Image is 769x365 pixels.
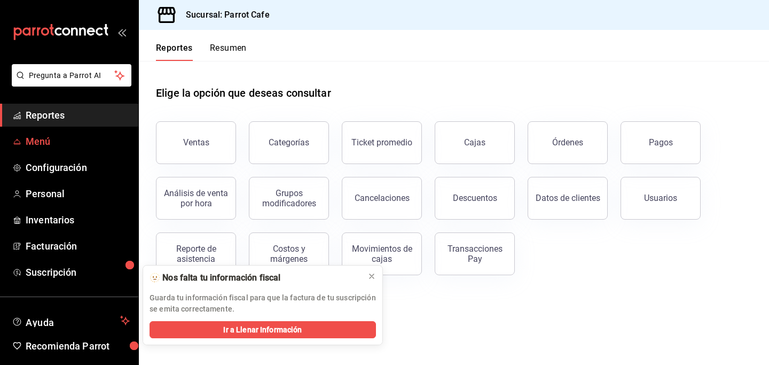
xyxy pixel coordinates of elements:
button: Ir a Llenar Información [150,321,376,338]
button: Reporte de asistencia [156,232,236,275]
div: Datos de clientes [536,193,600,203]
div: Usuarios [644,193,677,203]
a: Cajas [435,121,515,164]
button: Reportes [156,43,193,61]
span: Personal [26,187,130,201]
div: Cajas [464,136,486,149]
button: open_drawer_menu [117,28,126,36]
div: Pagos [649,137,673,147]
button: Datos de clientes [528,177,608,220]
button: Cancelaciones [342,177,422,220]
h1: Elige la opción que deseas consultar [156,85,331,101]
span: Pregunta a Parrot AI [29,70,115,81]
span: Facturación [26,239,130,253]
span: Suscripción [26,265,130,279]
div: Reporte de asistencia [163,244,229,264]
span: Ir a Llenar Información [223,324,302,336]
div: Análisis de venta por hora [163,188,229,208]
button: Categorías [249,121,329,164]
button: Descuentos [435,177,515,220]
button: Resumen [210,43,247,61]
div: Descuentos [453,193,497,203]
span: Ayuda [26,314,116,327]
div: Órdenes [552,137,583,147]
button: Costos y márgenes [249,232,329,275]
button: Usuarios [621,177,701,220]
div: navigation tabs [156,43,247,61]
span: Recomienda Parrot [26,339,130,353]
span: Reportes [26,108,130,122]
div: Ventas [183,137,209,147]
a: Pregunta a Parrot AI [7,77,131,89]
button: Análisis de venta por hora [156,177,236,220]
button: Pagos [621,121,701,164]
div: Grupos modificadores [256,188,322,208]
button: Pregunta a Parrot AI [12,64,131,87]
div: Ticket promedio [351,137,412,147]
p: Guarda tu información fiscal para que la factura de tu suscripción se emita correctamente. [150,292,376,315]
span: Inventarios [26,213,130,227]
button: Ticket promedio [342,121,422,164]
h3: Sucursal: Parrot Cafe [177,9,270,21]
div: Transacciones Pay [442,244,508,264]
div: Movimientos de cajas [349,244,415,264]
span: Configuración [26,160,130,175]
span: Menú [26,134,130,149]
button: Movimientos de cajas [342,232,422,275]
button: Órdenes [528,121,608,164]
button: Ventas [156,121,236,164]
div: 🫥 Nos falta tu información fiscal [150,272,359,284]
button: Grupos modificadores [249,177,329,220]
div: Cancelaciones [355,193,410,203]
button: Transacciones Pay [435,232,515,275]
div: Categorías [269,137,309,147]
div: Costos y márgenes [256,244,322,264]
